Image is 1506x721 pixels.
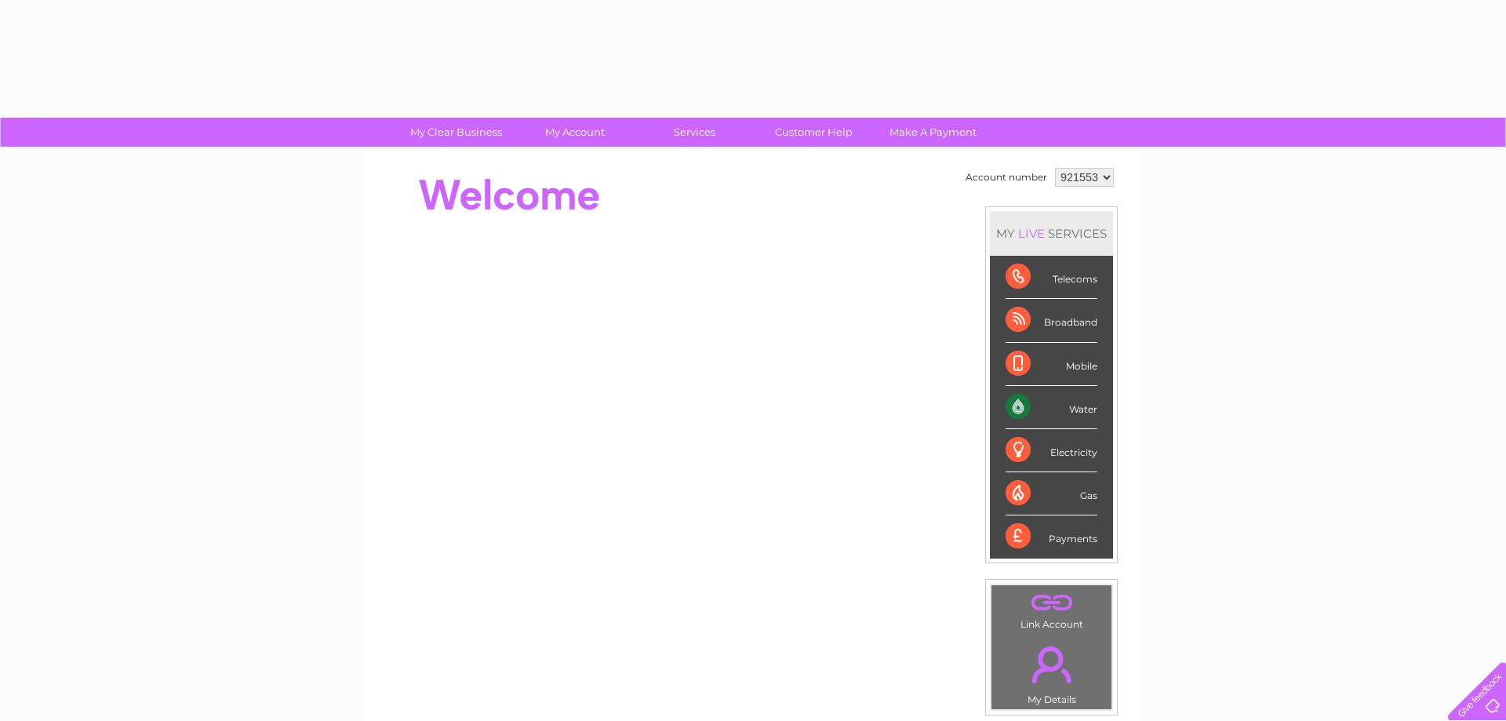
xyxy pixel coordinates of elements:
[868,118,998,147] a: Make A Payment
[511,118,640,147] a: My Account
[1006,343,1097,386] div: Mobile
[962,164,1051,191] td: Account number
[990,211,1113,256] div: MY SERVICES
[1006,472,1097,515] div: Gas
[995,589,1108,617] a: .
[749,118,878,147] a: Customer Help
[1006,256,1097,299] div: Telecoms
[630,118,759,147] a: Services
[991,584,1112,634] td: Link Account
[1006,429,1097,472] div: Electricity
[1015,226,1048,241] div: LIVE
[991,633,1112,710] td: My Details
[995,637,1108,692] a: .
[1006,515,1097,558] div: Payments
[1006,386,1097,429] div: Water
[391,118,521,147] a: My Clear Business
[1006,299,1097,342] div: Broadband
